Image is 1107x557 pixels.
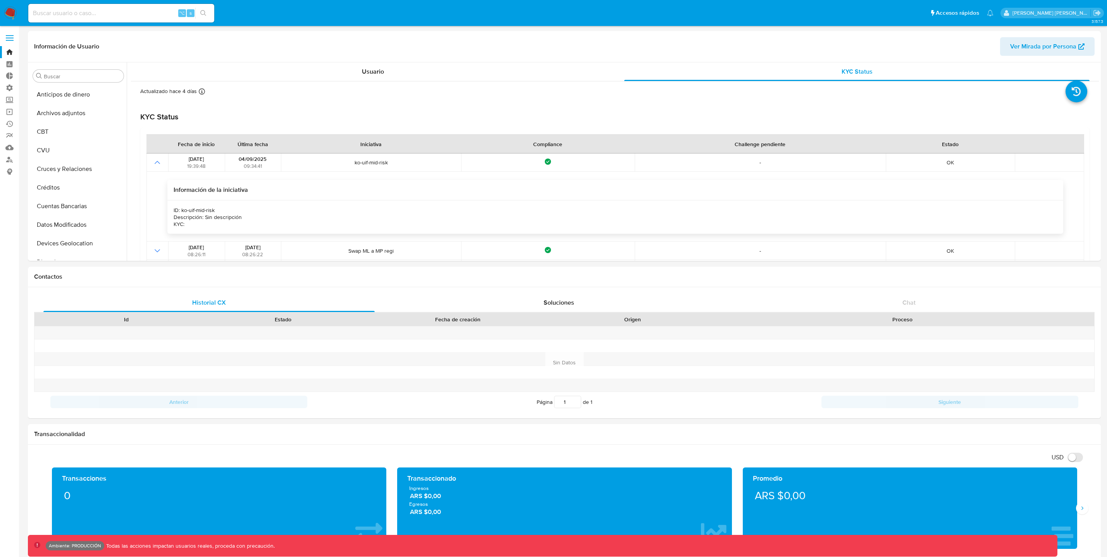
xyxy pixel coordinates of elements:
span: Soluciones [544,298,574,307]
button: CBT [30,122,127,141]
p: leidy.martinez@mercadolibre.com.co [1012,9,1091,17]
button: CVU [30,141,127,160]
span: s [189,9,192,17]
span: KYC Status [842,67,873,76]
h1: Contactos [34,273,1095,281]
a: Salir [1093,9,1101,17]
button: Devices Geolocation [30,234,127,253]
div: Id [53,316,199,323]
div: Estado [210,316,356,323]
p: Todas las acciones impactan usuarios reales, proceda con precaución. [104,542,275,550]
button: Cruces y Relaciones [30,160,127,178]
div: Fecha de creación [367,316,549,323]
button: Cuentas Bancarias [30,197,127,216]
button: Siguiente [821,396,1078,408]
div: Origen [560,316,705,323]
button: Ver Mirada por Persona [1000,37,1095,56]
span: Ver Mirada por Persona [1010,37,1076,56]
span: Historial CX [192,298,226,307]
button: Créditos [30,178,127,197]
span: Usuario [362,67,384,76]
p: Ambiente: PRODUCCIÓN [49,544,101,547]
h1: Información de Usuario [34,43,99,50]
button: Direcciones [30,253,127,271]
span: ⌥ [179,9,185,17]
input: Buscar [44,73,121,80]
button: search-icon [195,8,211,19]
span: Accesos rápidos [936,9,979,17]
div: Proceso [716,316,1089,323]
h1: Transaccionalidad [34,430,1095,438]
button: Archivos adjuntos [30,104,127,122]
button: Datos Modificados [30,216,127,234]
span: 1 [591,398,592,406]
button: Buscar [36,73,42,79]
a: Notificaciones [987,10,993,16]
span: Chat [902,298,916,307]
span: Página de [537,396,592,408]
button: Anterior [50,396,307,408]
button: Anticipos de dinero [30,85,127,104]
input: Buscar usuario o caso... [28,8,214,18]
p: Actualizado hace 4 días [140,88,197,95]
